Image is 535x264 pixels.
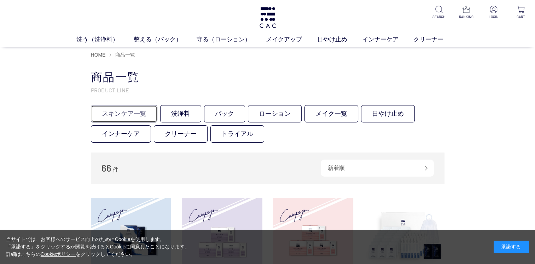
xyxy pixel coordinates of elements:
p: LOGIN [485,14,502,19]
div: 新着順 [321,160,434,177]
a: インナーケア [91,125,151,143]
li: 〉 [109,52,137,58]
p: RANKING [458,14,475,19]
span: 件 [113,167,118,173]
a: 守る（ローション） [197,35,266,44]
a: 商品一覧 [114,52,135,58]
a: メイク一覧 [304,105,358,122]
h1: 商品一覧 [91,70,444,85]
a: パック [204,105,245,122]
a: インナーケア [362,35,414,44]
p: SEARCH [430,14,448,19]
a: CART [512,6,529,19]
a: 整える（パック） [134,35,197,44]
a: LOGIN [485,6,502,19]
a: 日やけ止め [361,105,415,122]
a: HOME [91,52,106,58]
a: SEARCH [430,6,448,19]
span: 商品一覧 [115,52,135,58]
a: 日やけ止め [317,35,362,44]
p: PRODUCT LINE [91,86,444,94]
a: クリーナー [154,125,208,143]
img: logo [258,7,277,28]
a: RANKING [458,6,475,19]
a: ローション [248,105,302,122]
a: メイクアップ [266,35,317,44]
a: 洗う（洗浄料） [76,35,134,44]
a: スキンケア一覧 [91,105,157,122]
a: トライアル [210,125,264,143]
div: 承諾する [494,241,529,253]
p: CART [512,14,529,19]
a: 洗浄料 [160,105,201,122]
a: Cookieポリシー [41,251,76,257]
span: 66 [101,162,111,173]
div: 当サイトでは、お客様へのサービス向上のためにCookieを使用します。 「承諾する」をクリックするか閲覧を続けるとCookieに同意したことになります。 詳細はこちらの をクリックしてください。 [6,236,190,258]
a: クリーナー [413,35,459,44]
